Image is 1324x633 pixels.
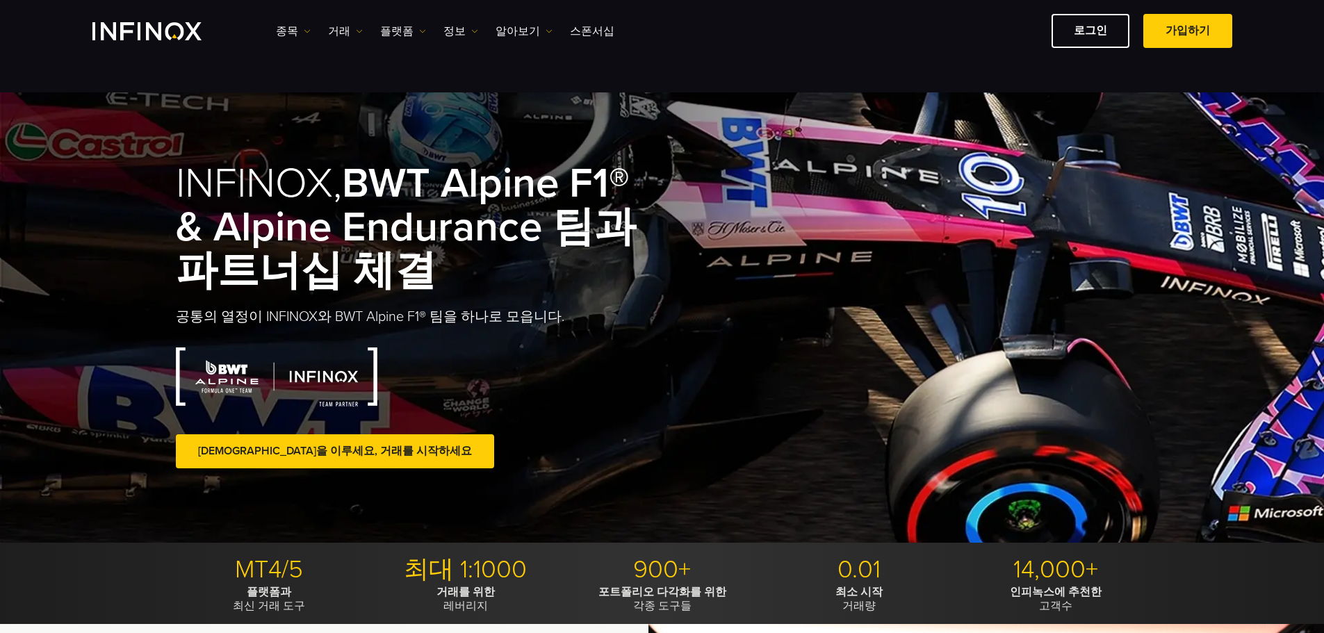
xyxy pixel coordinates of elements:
[176,162,662,293] h1: INFINOX,
[570,23,614,40] a: 스폰서십
[380,23,426,40] a: 플랫폼
[176,434,494,468] a: [DEMOGRAPHIC_DATA]을 이루세요, 거래를 시작하세요
[1143,14,1232,48] a: 가입하기
[176,158,636,296] strong: BWT Alpine F1® & Alpine Endurance 팀과 파트너십 체결
[496,23,553,40] a: 알아보기
[1052,14,1129,48] a: 로그인
[443,23,478,40] a: 정보
[276,23,311,40] a: 종목
[176,307,662,327] p: 공통의 열정이 INFINOX와 BWT Alpine F1® 팀을 하나로 모읍니다.
[328,23,363,40] a: 거래
[92,22,234,40] a: INFINOX Logo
